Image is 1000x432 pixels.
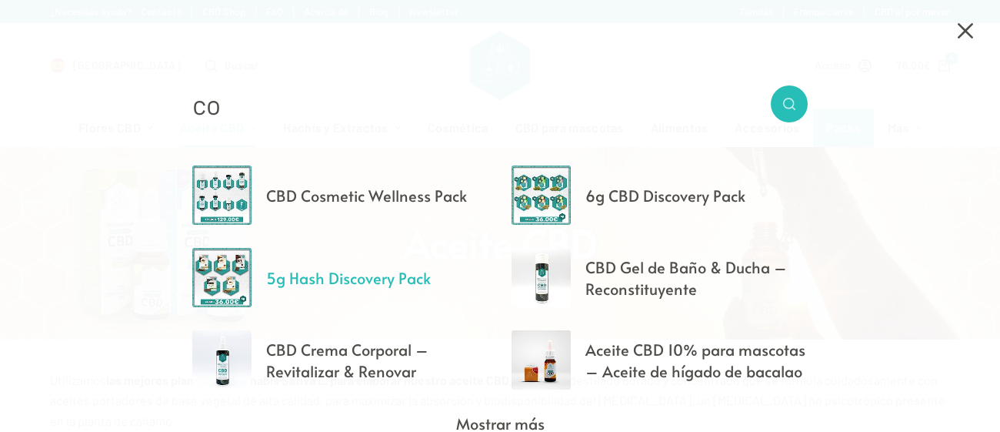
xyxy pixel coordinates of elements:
[266,185,467,206] span: CBD Cosmetic Wellness Pack
[512,248,571,307] img: wellness-cbd_alchemy-bath_shower_gel-150x150.jpg
[192,248,252,307] img: packs-hash-discovery-5g-v2-150x150.jpg
[958,23,973,39] button: Close search modal
[512,166,571,225] img: packs-cbd-discovery-flowers-6g-v2-150x150.jpg
[771,85,808,122] button: Botón de búsqueda
[585,256,808,300] span: CBD Gel de Baño & Ducha – Reconstituyente
[192,69,808,139] input: Buscar...
[585,185,745,206] span: 6g CBD Discovery Pack
[512,330,571,390] img: pets_cbd_oil-cpnp-10percent-10ml-150x150.jpg
[266,339,488,382] span: CBD Crema Corporal – Revitalizar & Renovar
[192,330,252,390] img: wellness-cbd_alchemy-body_cream-150x150.jpg
[266,267,431,289] span: 5g Hash Discovery Pack
[192,166,252,225] img: packs-cbd-cosmetic-wellness-v2-150x150.jpg
[585,339,808,382] span: Aceite CBD 10% para mascotas – Aceite de hígado de bacalao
